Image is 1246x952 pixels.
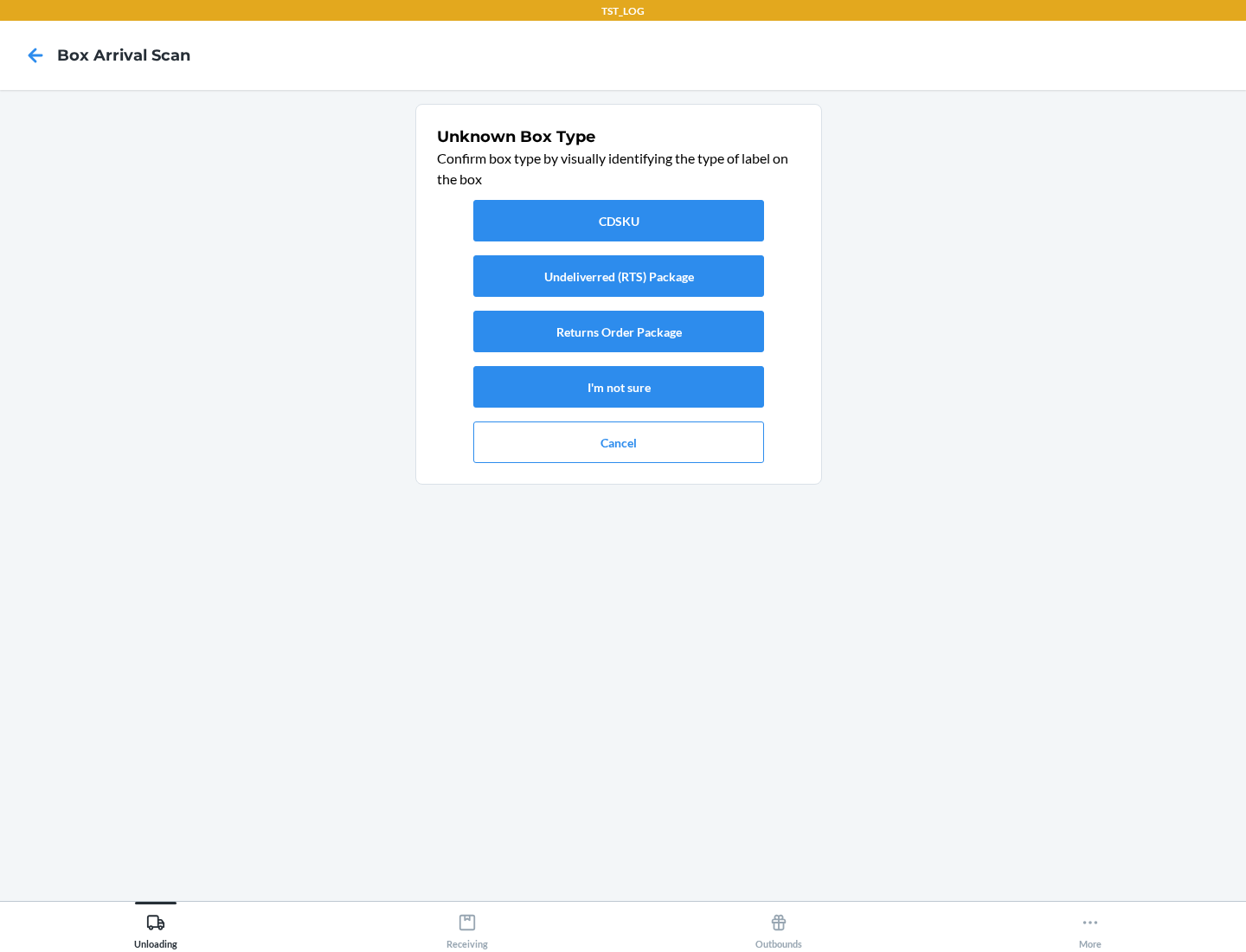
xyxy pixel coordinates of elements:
[473,255,764,297] button: Undeliverred (RTS) Package
[755,906,802,949] div: Outbounds
[473,311,764,352] button: Returns Order Package
[57,44,190,67] h4: Box Arrival Scan
[134,906,177,949] div: Unloading
[437,125,800,148] h1: Unknown Box Type
[473,421,764,463] button: Cancel
[934,902,1246,949] button: More
[446,906,488,949] div: Receiving
[473,366,764,408] button: I'm not sure
[623,902,934,949] button: Outbounds
[601,3,645,19] p: TST_LOG
[437,148,800,190] p: Confirm box type by visually identifying the type of label on the box
[473,200,764,241] button: CDSKU
[311,902,623,949] button: Receiving
[1079,906,1101,949] div: More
